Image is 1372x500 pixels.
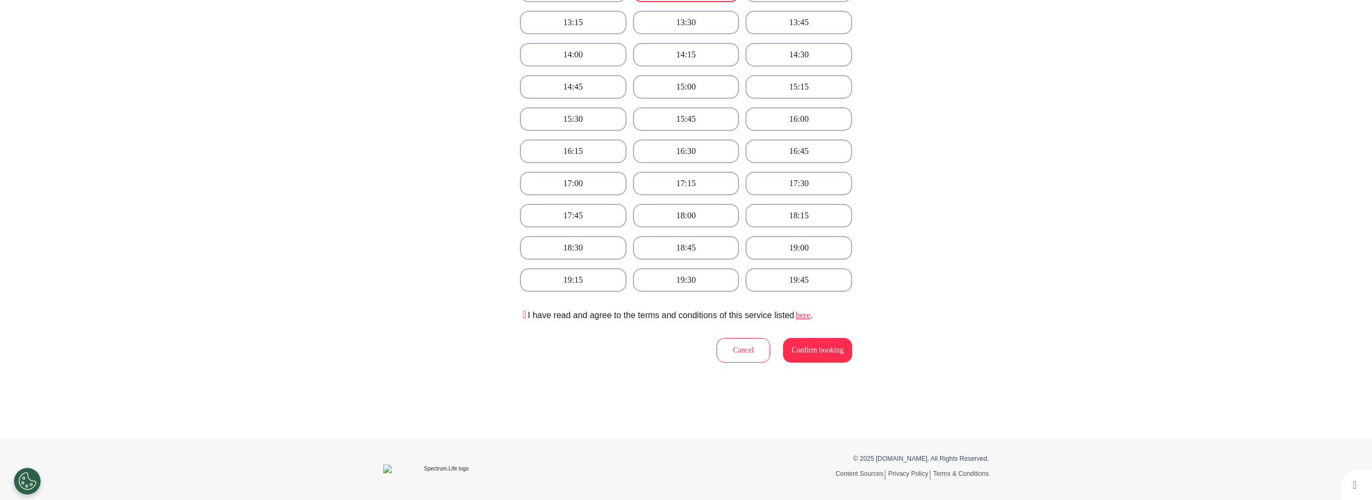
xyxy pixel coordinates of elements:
img: Spectrum.Life logo [383,465,501,473]
a: Content Sources [836,470,885,480]
button: Open Preferences [14,468,41,495]
button: 15:45 [633,107,740,131]
button: 15:00 [633,75,740,99]
a: Privacy Policy [888,470,930,480]
button: 14:00 [520,43,627,67]
button: 13:15 [520,11,627,34]
button: 14:15 [633,43,740,67]
button: 18:00 [633,204,740,227]
button: 19:45 [745,268,852,292]
p: © 2025 [DOMAIN_NAME]. All Rights Reserved. [694,454,989,464]
button: 16:15 [520,139,627,163]
button: 19:15 [520,268,627,292]
button: 17:00 [520,172,627,195]
button: 16:00 [745,107,852,131]
button: 14:45 [520,75,627,99]
button: 18:45 [633,236,740,260]
button: 16:45 [745,139,852,163]
button: Cancel [717,338,770,363]
button: 13:30 [633,11,740,34]
span: Confirm booking [792,346,844,354]
button: 13:45 [745,11,852,34]
a: here [794,311,810,320]
button: 17:15 [633,172,740,195]
p: I have read and agree to the terms and conditions of this service listed . [520,309,812,322]
button: 18:15 [745,204,852,227]
button: 16:30 [633,139,740,163]
button: 18:30 [520,236,627,260]
button: 19:00 [745,236,852,260]
button: 15:30 [520,107,627,131]
button: 15:15 [745,75,852,99]
button: 19:30 [633,268,740,292]
button: Confirm booking [783,338,852,363]
button: 14:30 [745,43,852,67]
button: 17:30 [745,172,852,195]
a: Terms & Conditions [933,470,989,477]
button: 17:45 [520,204,627,227]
